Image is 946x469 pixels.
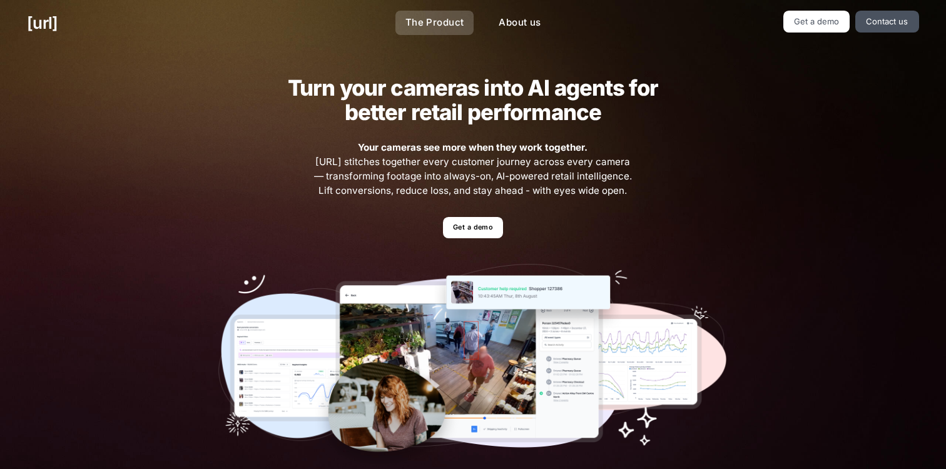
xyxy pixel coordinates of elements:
[268,76,678,124] h2: Turn your cameras into AI agents for better retail performance
[443,217,502,239] a: Get a demo
[358,141,587,153] strong: Your cameras see more when they work together.
[783,11,850,33] a: Get a demo
[855,11,919,33] a: Contact us
[489,11,551,35] a: About us
[312,141,634,198] span: [URL] stitches together every customer journey across every camera — transforming footage into al...
[395,11,474,35] a: The Product
[27,11,58,35] a: [URL]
